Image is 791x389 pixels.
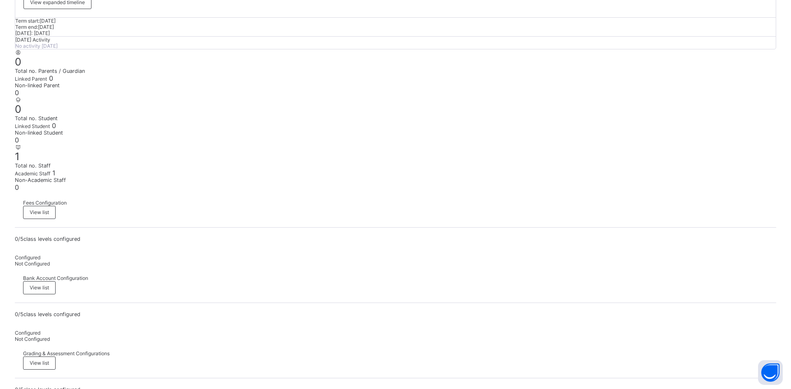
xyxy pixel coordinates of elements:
span: Linked Student [15,123,50,129]
button: Open asap [758,360,783,385]
span: Total no. Student [15,115,776,121]
span: View list [30,209,49,215]
span: [DATE] Activity [15,37,50,43]
span: Bank Account Configuration [23,275,88,281]
span: Term end: [DATE] [15,24,54,30]
span: 0 [15,136,19,144]
span: Not Configured [15,336,50,342]
span: Grading & Assessment Configurations [23,350,110,356]
span: Linked Parent [15,76,47,82]
span: Configured [15,254,40,261]
span: Term start: [DATE] [15,18,56,24]
span: 1 [15,150,20,163]
span: [DATE]: [DATE] [15,30,50,36]
span: Non-Academic Staff [15,177,776,183]
span: 0 [47,74,53,82]
span: Academic Staff [15,170,50,177]
span: View list [30,360,49,366]
span: Total no. Staff [15,163,776,169]
span: 0 [15,89,19,97]
span: Non-linked Parent [15,82,776,89]
span: Fees Configuration [23,200,67,206]
span: 1 [50,169,55,177]
span: Non-linked Student [15,130,776,136]
span: No activity [DATE] [15,43,58,49]
span: 0 [15,103,21,115]
span: 0 [50,121,56,130]
span: 0 [15,183,19,191]
span: Total no. Parents / Guardian [15,68,776,74]
span: View list [30,284,49,291]
span: 0 [15,56,21,68]
span: Not Configured [15,261,50,267]
span: 0 / 5 class levels configured [15,236,80,242]
span: 0 / 5 class levels configured [15,311,80,317]
span: Configured [15,330,40,336]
